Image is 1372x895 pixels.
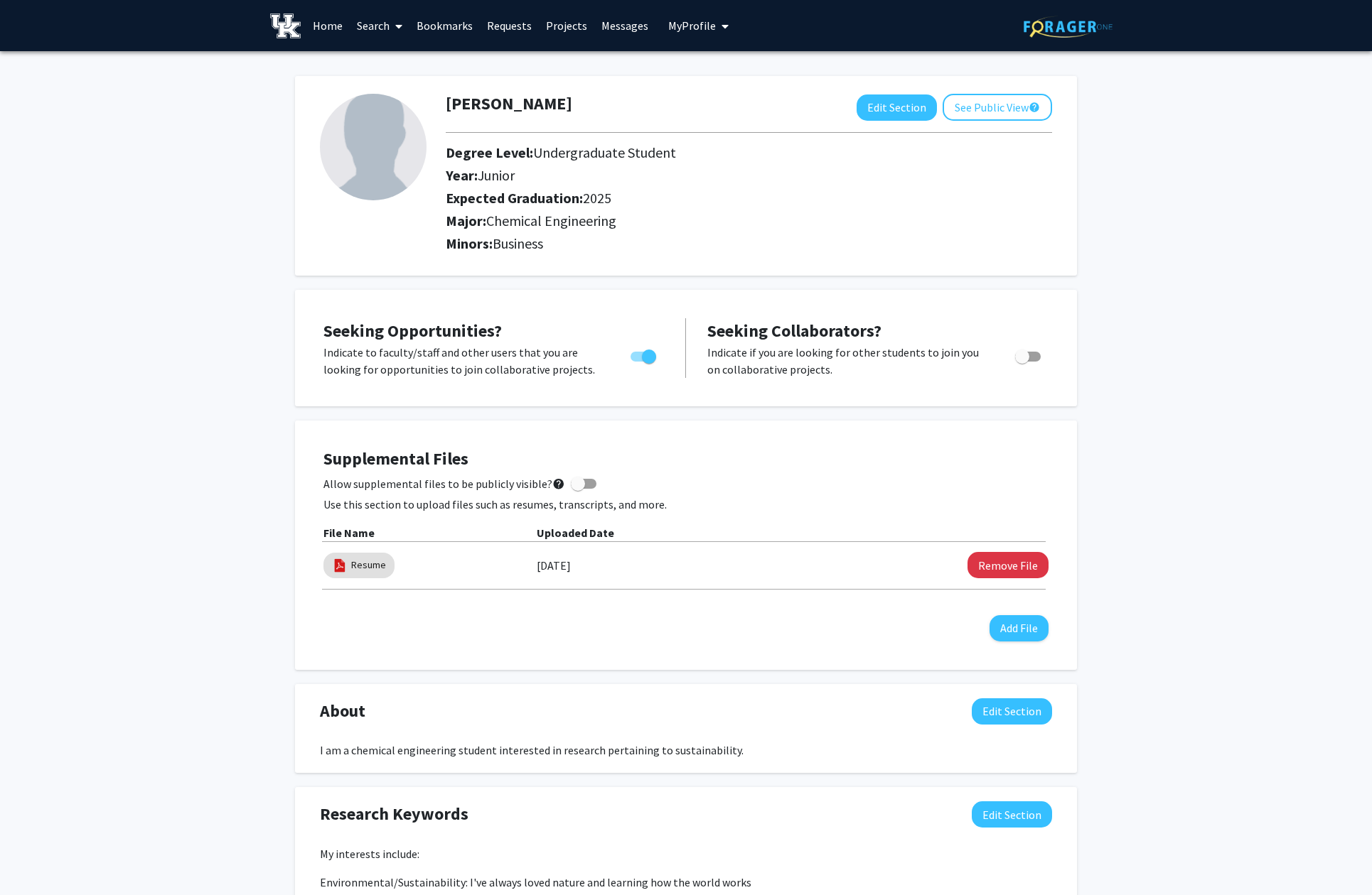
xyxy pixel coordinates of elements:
img: University of Kentucky Logo [270,13,301,38]
span: 2025 [583,189,611,207]
button: See Public View [943,94,1052,121]
mat-icon: help [1029,99,1040,116]
p: Environmental/Sustainability: I've always loved nature and learning how the world works [320,874,1052,891]
h2: Expected Graduation: [446,190,953,207]
label: [DATE] [537,553,571,577]
p: Indicate if you are looking for other students to join you on collaborative projects. [707,344,988,378]
span: Chemical Engineering [486,212,616,229]
span: Junior [478,166,515,184]
img: ForagerOne Logo [1024,16,1113,38]
h2: Minors: [446,235,1052,252]
a: Projects [539,1,594,50]
h4: Supplemental Files [323,449,1049,470]
b: Uploaded Date [537,526,614,540]
a: Bookmarks [409,1,480,50]
a: Search [350,1,409,50]
div: Toggle [625,344,664,365]
img: pdf_icon.png [332,558,348,573]
span: About [320,698,365,724]
a: Resume [351,558,386,573]
span: Allow supplemental files to be publicly visible? [323,475,565,492]
span: Seeking Collaborators? [707,320,881,342]
b: File Name [323,526,375,540]
span: Research Keywords [320,801,468,827]
span: Undergraduate Student [533,143,676,161]
button: Add File [990,615,1049,641]
p: My interests include: [320,845,1052,862]
a: Messages [594,1,655,50]
span: My Profile [668,18,716,33]
button: Remove Resume File [968,552,1049,578]
button: Edit Research Keywords [972,801,1052,828]
p: Use this section to upload files such as resumes, transcripts, and more. [323,496,1049,513]
iframe: Chat [11,831,60,884]
mat-icon: help [552,475,565,492]
h2: Year: [446,167,953,184]
h2: Degree Level: [446,144,953,161]
a: Requests [480,1,539,50]
span: Seeking Opportunities? [323,320,502,342]
p: Indicate to faculty/staff and other users that you are looking for opportunities to join collabor... [323,344,604,378]
a: Home [306,1,350,50]
div: Toggle [1009,344,1049,365]
span: Business [493,234,543,252]
img: Profile Picture [320,94,427,200]
button: Edit Section [857,94,937,121]
h1: [PERSON_NAME] [446,94,572,114]
div: I am a chemical engineering student interested in research pertaining to sustainability. [320,742,1052,759]
h2: Major: [446,212,1052,229]
button: Edit About [972,698,1052,725]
